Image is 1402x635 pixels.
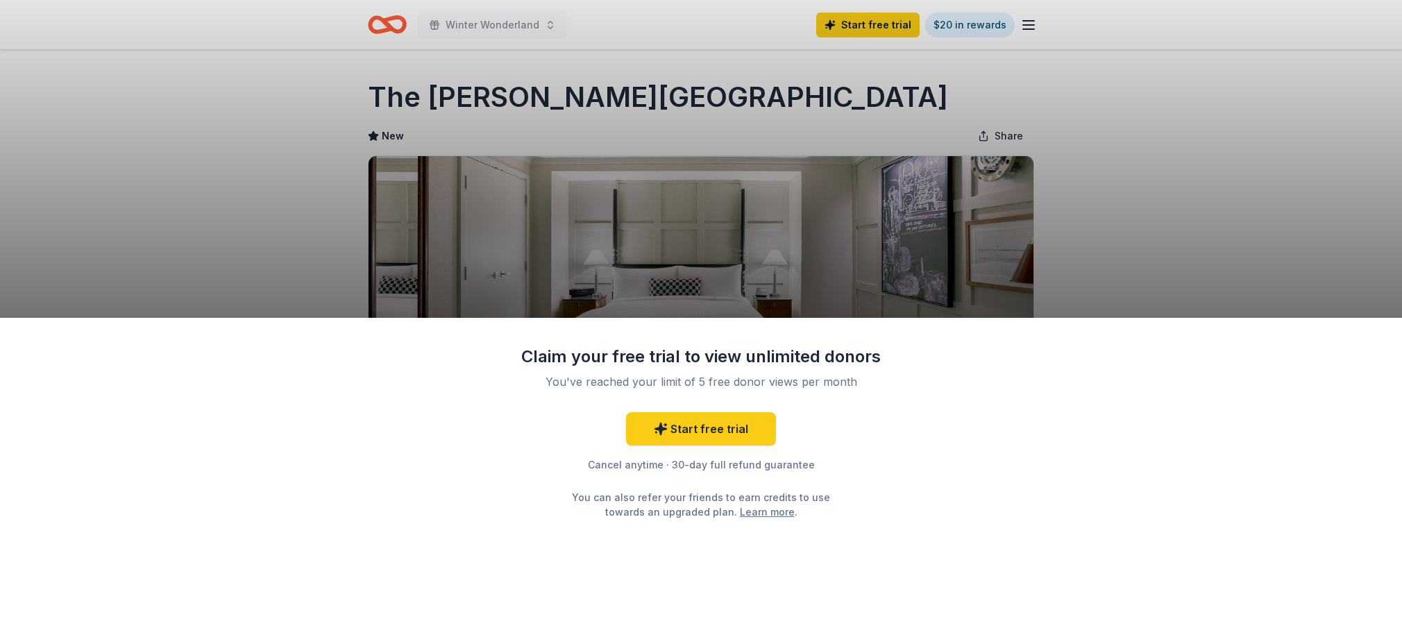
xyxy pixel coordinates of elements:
[626,412,776,446] a: Start free trial
[537,373,865,390] div: You've reached your limit of 5 free donor views per month
[521,457,881,473] div: Cancel anytime · 30-day full refund guarantee
[521,346,881,368] div: Claim your free trial to view unlimited donors
[740,505,795,519] a: Learn more
[559,490,843,519] div: You can also refer your friends to earn credits to use towards an upgraded plan. .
